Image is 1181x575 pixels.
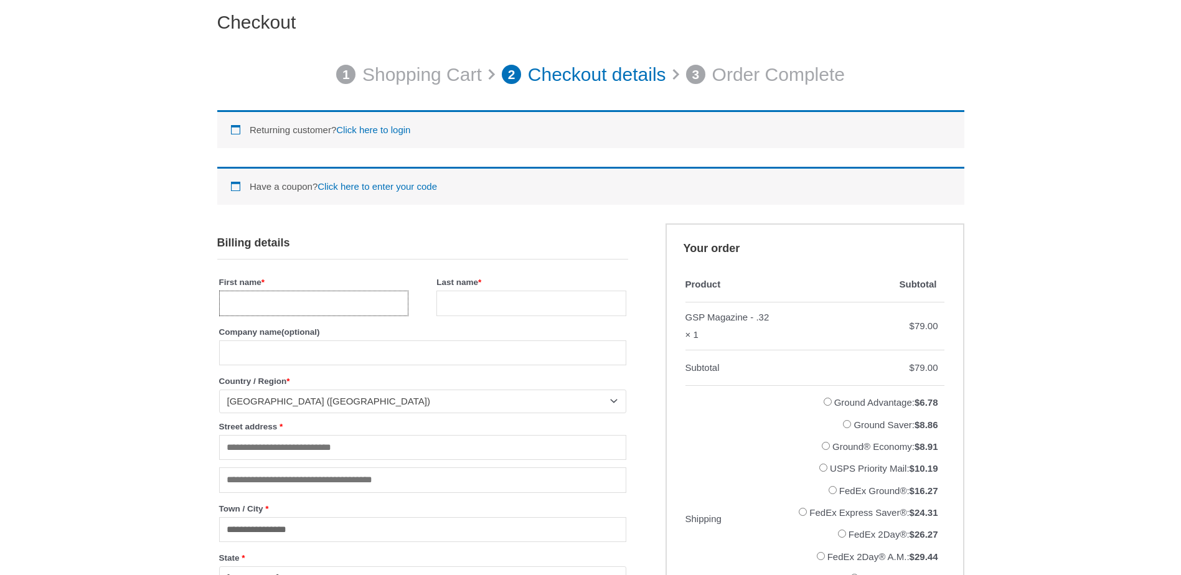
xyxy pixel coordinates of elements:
[832,441,938,452] label: Ground® Economy:
[830,463,938,474] label: USPS Priority Mail:
[318,181,437,192] a: Enter your coupon code
[685,326,699,344] strong: × 1
[219,390,626,413] span: Country / Region
[910,551,915,562] span: $
[685,267,784,302] th: Product
[528,57,666,92] p: Checkout details
[910,529,915,540] span: $
[227,395,607,408] span: United States (US)
[809,507,938,518] label: FedEx Express Saver®:
[910,507,915,518] span: $
[685,350,784,386] th: Subtotal
[219,500,626,517] label: Town / City
[362,57,482,92] p: Shopping Cart
[336,65,356,85] span: 1
[219,418,626,435] label: Street address
[839,485,938,496] label: FedEx Ground®:
[217,110,964,148] div: Returning customer?
[910,362,938,373] bdi: 79.00
[910,551,938,562] bdi: 29.44
[915,419,938,430] bdi: 8.86
[784,267,944,302] th: Subtotal
[685,309,769,326] div: GSP Magazine - .32
[502,65,522,85] span: 2
[910,463,938,474] bdi: 10.19
[854,419,938,430] label: Ground Saver:
[219,274,408,291] label: First name
[502,57,666,92] a: 2 Checkout details
[915,397,938,408] bdi: 6.78
[219,324,626,340] label: Company name
[217,11,964,34] h1: Checkout
[915,419,920,430] span: $
[219,373,626,390] label: Country / Region
[849,529,938,540] label: FedEx 2Day®:
[910,320,938,331] bdi: 79.00
[915,441,938,452] bdi: 8.91
[915,441,920,452] span: $
[910,485,915,496] span: $
[436,274,626,291] label: Last name
[910,507,938,518] bdi: 24.31
[910,362,915,373] span: $
[217,167,964,205] div: Have a coupon?
[910,320,915,331] span: $
[915,397,920,408] span: $
[666,223,964,267] h3: Your order
[217,223,628,259] h3: Billing details
[910,463,915,474] span: $
[281,327,319,337] span: (optional)
[910,529,938,540] bdi: 26.27
[219,549,626,566] label: State
[834,397,938,408] label: Ground Advantage:
[827,551,938,562] label: FedEx 2Day® A.M.:
[910,485,938,496] bdi: 16.27
[336,57,482,92] a: 1 Shopping Cart
[336,124,410,135] a: Click here to login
